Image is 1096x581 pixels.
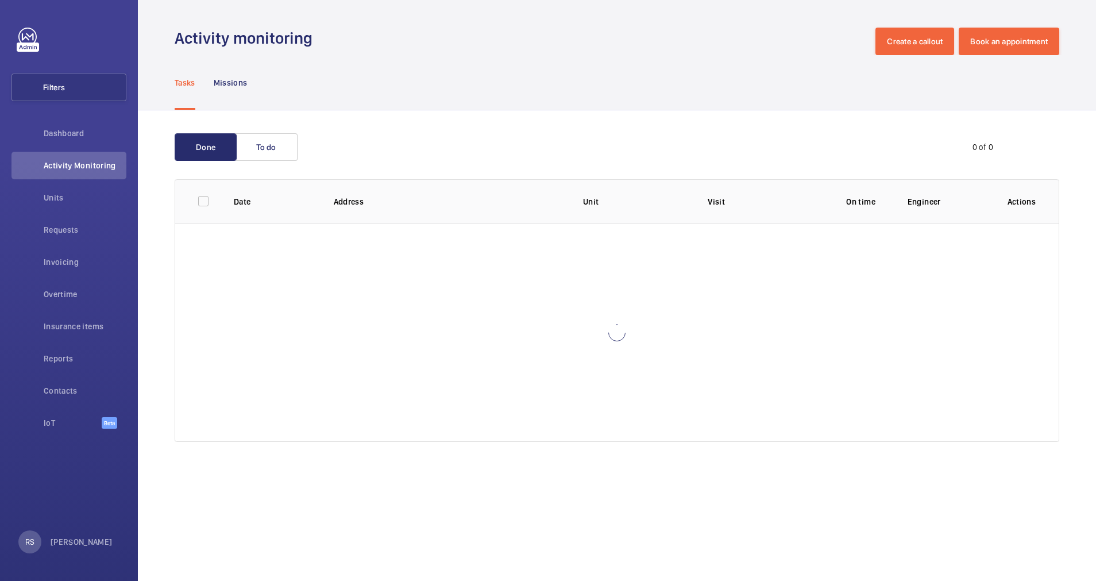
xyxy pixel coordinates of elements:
p: Unit [583,196,689,207]
span: Overtime [44,288,126,300]
button: Book an appointment [959,28,1059,55]
span: Units [44,192,126,203]
span: Invoicing [44,256,126,268]
button: Done [175,133,237,161]
span: Dashboard [44,128,126,139]
span: Beta [102,417,117,429]
p: Address [334,196,565,207]
p: Date [234,196,315,207]
span: IoT [44,417,102,429]
span: Contacts [44,385,126,397]
h1: Activity monitoring [175,28,319,49]
p: Visit [708,196,814,207]
p: RS [25,536,34,548]
span: Insurance items [44,321,126,332]
p: [PERSON_NAME] [51,536,113,548]
button: Filters [11,74,126,101]
span: Reports [44,353,126,364]
p: Engineer [908,196,989,207]
button: To do [236,133,298,161]
span: Requests [44,224,126,236]
span: Filters [43,82,65,93]
p: Tasks [175,77,195,89]
p: Actions [1008,196,1036,207]
p: On time [832,196,889,207]
button: Create a callout [875,28,954,55]
span: Activity Monitoring [44,160,126,171]
div: 0 of 0 [972,141,993,153]
p: Missions [214,77,248,89]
